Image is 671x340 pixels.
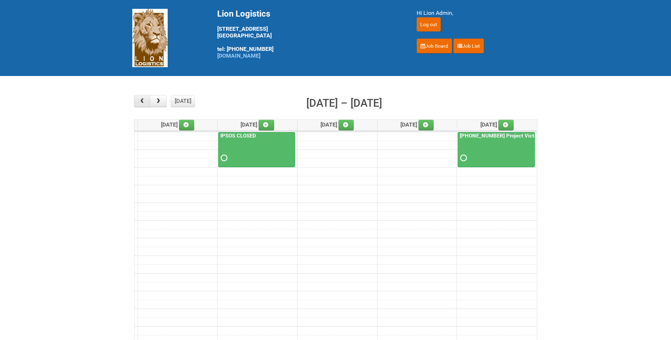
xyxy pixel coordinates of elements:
a: Add an event [418,120,434,130]
a: Add an event [498,120,514,130]
span: [DATE] [480,121,514,128]
a: IPSOS CLOSED [218,132,295,168]
span: [DATE] [320,121,354,128]
a: [DOMAIN_NAME] [217,52,260,59]
a: [PHONE_NUMBER] Project Victoria Laundry Sanitizer - labeling day [458,132,535,168]
a: IPSOS CLOSED [219,133,258,139]
div: [STREET_ADDRESS] [GEOGRAPHIC_DATA] tel: [PHONE_NUMBER] [217,9,399,59]
a: Add an event [179,120,195,130]
a: Add an event [259,120,274,130]
a: Add an event [339,120,354,130]
a: Job List [453,39,484,53]
a: Job Board [417,39,452,53]
span: Lion Logistics [217,9,270,19]
span: [DATE] [400,121,434,128]
h2: [DATE] – [DATE] [306,95,382,111]
input: Log out [417,17,441,31]
img: Lion Logistics [132,9,168,67]
span: Requested [221,156,226,160]
button: [DATE] [171,95,195,107]
span: [DATE] [241,121,274,128]
span: Requested [460,156,465,160]
div: Hi Lion Admin, [417,9,539,17]
a: Lion Logistics [132,34,168,41]
a: [PHONE_NUMBER] Project Victoria Laundry Sanitizer - labeling day [458,133,620,139]
span: [DATE] [161,121,195,128]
